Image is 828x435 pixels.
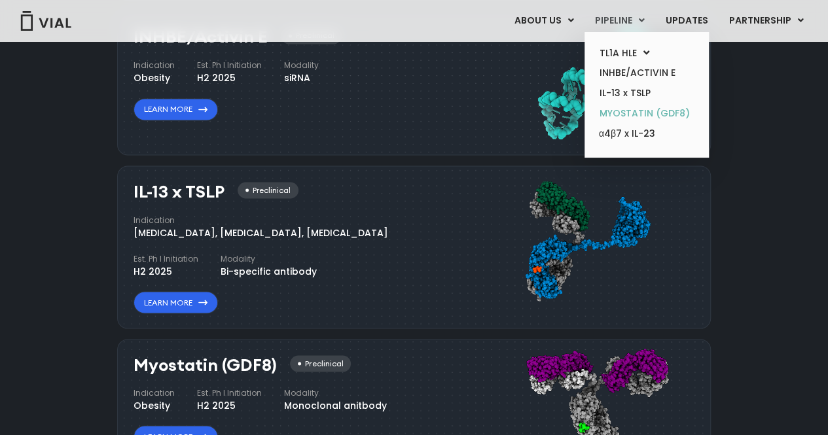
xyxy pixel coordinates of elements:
h4: Indication [134,387,175,398]
h4: Modality [284,387,387,398]
h4: Est. Ph I Initiation [134,252,198,264]
div: H2 2025 [197,71,262,85]
a: ABOUT USMenu Toggle [504,10,584,32]
div: Preclinical [238,182,298,198]
h4: Est. Ph I Initiation [197,60,262,71]
a: PIPELINEMenu Toggle [585,10,655,32]
div: Obesity [134,71,175,85]
div: H2 2025 [134,264,198,278]
h4: Modality [221,252,317,264]
a: UPDATES [655,10,718,32]
div: Monoclonal anitbody [284,398,387,412]
div: H2 2025 [197,398,262,412]
h4: Indication [134,214,388,226]
a: Learn More [134,291,218,313]
a: PARTNERSHIPMenu Toggle [719,10,814,32]
a: α4β7 x IL-23 [589,124,704,145]
img: Vial Logo [20,11,72,31]
div: Bi-specific antibody [221,264,317,278]
h4: Modality [284,60,319,71]
h3: INHBE/Activin E [134,27,268,46]
div: siRNA [284,71,319,85]
a: MYOSTATIN (GDF8) [589,103,704,124]
h4: Indication [134,60,175,71]
h3: IL-13 x TSLP [134,182,225,201]
a: INHBE/ACTIVIN E [589,63,704,83]
div: [MEDICAL_DATA], [MEDICAL_DATA], [MEDICAL_DATA] [134,226,388,239]
h3: Myostatin (GDF8) [134,355,277,374]
a: IL-13 x TSLP [589,83,704,103]
div: Preclinical [290,355,351,372]
a: TL1A HLEMenu Toggle [589,43,704,63]
div: Obesity [134,398,175,412]
a: Learn More [134,98,218,120]
h4: Est. Ph I Initiation [197,387,262,398]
